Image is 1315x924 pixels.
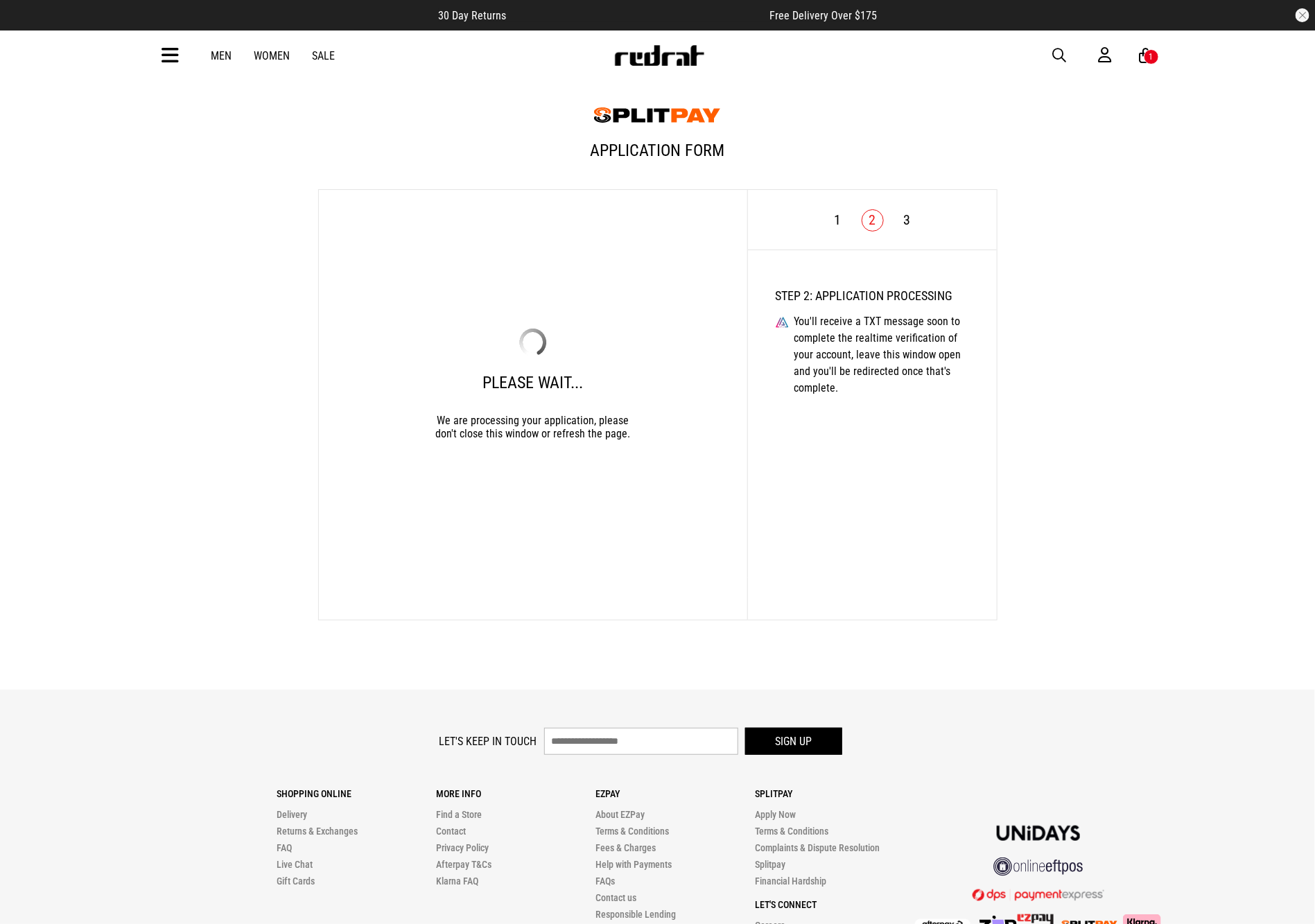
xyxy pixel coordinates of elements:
button: Open LiveChat chat widget [11,6,53,47]
iframe: Customer reviews powered by Trustpilot [534,8,742,22]
label: Let's keep in touch [439,735,537,748]
a: Live Chat [277,859,313,870]
img: DPS [973,889,1104,901]
a: Contact [436,826,466,837]
div: You'll receive a TXT message soon to complete the realtime verification of your account, leave th... [789,313,969,396]
a: Returns & Exchanges [277,826,358,837]
a: Find a Store [436,809,482,820]
a: Privacy Policy [436,842,489,853]
p: Let's Connect [755,899,914,910]
a: 1 [1140,49,1153,63]
p: More Info [436,788,595,799]
a: Delivery [277,809,307,820]
a: Splitpay [755,859,785,870]
img: Unidays [997,826,1080,841]
div: 1 [1149,52,1153,62]
p: Splitpay [755,788,914,799]
a: Gift Cards [277,875,315,887]
a: Responsible Lending [595,909,676,920]
a: Klarna FAQ [436,875,478,887]
span: 30 Day Returns [439,9,507,22]
a: About EZPay [595,809,645,820]
a: Apply Now [755,809,796,820]
button: Sign up [745,728,842,755]
span: Free Delivery Over $175 [770,9,878,22]
h2: STEP 2: Application Processing [776,288,969,303]
a: Terms & Conditions [595,826,669,837]
a: Afterpay T&Cs [436,859,491,870]
a: 3 [903,211,910,228]
a: Sale [313,49,336,62]
p: Ezpay [595,788,755,799]
p: Shopping Online [277,788,436,799]
a: FAQs [595,875,615,887]
img: loading [519,327,548,356]
a: Women [254,49,290,62]
a: Contact us [595,892,636,903]
div: We are processing your application, please don't close this window or refresh the page. [429,394,637,440]
img: Redrat logo [613,45,705,66]
a: Fees & Charges [595,842,656,853]
img: online eftpos [993,857,1083,876]
h1: Application Form [318,130,998,182]
a: Men [211,49,232,62]
a: Terms & Conditions [755,826,828,837]
div: Please Wait... [482,372,583,394]
a: Help with Payments [595,859,672,870]
a: Financial Hardship [755,875,826,887]
a: Complaints & Dispute Resolution [755,842,880,853]
a: 1 [834,211,841,228]
a: FAQ [277,842,292,853]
